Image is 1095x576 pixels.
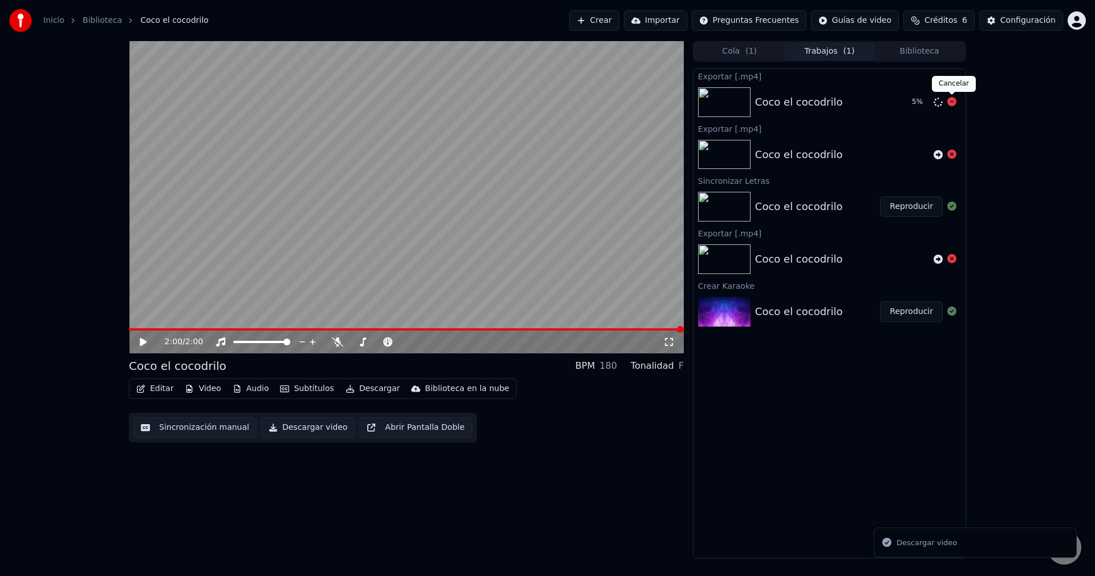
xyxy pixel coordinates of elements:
[880,301,943,322] button: Reproducir
[979,10,1063,31] button: Configuración
[693,174,966,187] div: Sincronizar Letras
[693,122,966,135] div: Exportar [.mp4]
[695,43,785,60] button: Cola
[569,10,619,31] button: Crear
[624,10,687,31] button: Importar
[897,537,957,549] div: Descargar video
[755,304,843,320] div: Coco el cocodrilo
[261,417,355,438] button: Descargar video
[140,15,209,26] span: Coco el cocodrilo
[693,226,966,240] div: Exportar [.mp4]
[880,196,943,217] button: Reproducir
[924,15,958,26] span: Créditos
[693,279,966,292] div: Crear Karaoke
[43,15,64,26] a: Inicio
[755,199,843,215] div: Coco el cocodrilo
[755,94,843,110] div: Coco el cocodrilo
[9,9,32,32] img: youka
[133,417,257,438] button: Sincronización manual
[575,359,595,373] div: BPM
[228,381,274,397] button: Audio
[185,336,203,348] span: 2:00
[1000,15,1056,26] div: Configuración
[275,381,338,397] button: Subtítulos
[631,359,674,373] div: Tonalidad
[755,251,843,267] div: Coco el cocodrilo
[785,43,875,60] button: Trabajos
[755,147,843,163] div: Coco el cocodrilo
[341,381,405,397] button: Descargar
[43,15,209,26] nav: breadcrumb
[425,383,509,394] div: Biblioteca en la nube
[692,10,806,31] button: Preguntas Frecuentes
[165,336,182,348] span: 2:00
[932,76,976,92] div: Cancelar
[129,358,226,374] div: Coco el cocodrilo
[874,43,964,60] button: Biblioteca
[132,381,178,397] button: Editar
[912,98,929,107] div: 5 %
[693,69,966,83] div: Exportar [.mp4]
[962,15,967,26] span: 6
[903,10,975,31] button: Créditos6
[359,417,472,438] button: Abrir Pantalla Doble
[679,359,684,373] div: F
[180,381,225,397] button: Video
[165,336,192,348] div: /
[599,359,617,373] div: 180
[843,46,855,57] span: ( 1 )
[745,46,757,57] span: ( 1 )
[83,15,122,26] a: Biblioteca
[811,10,899,31] button: Guías de video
